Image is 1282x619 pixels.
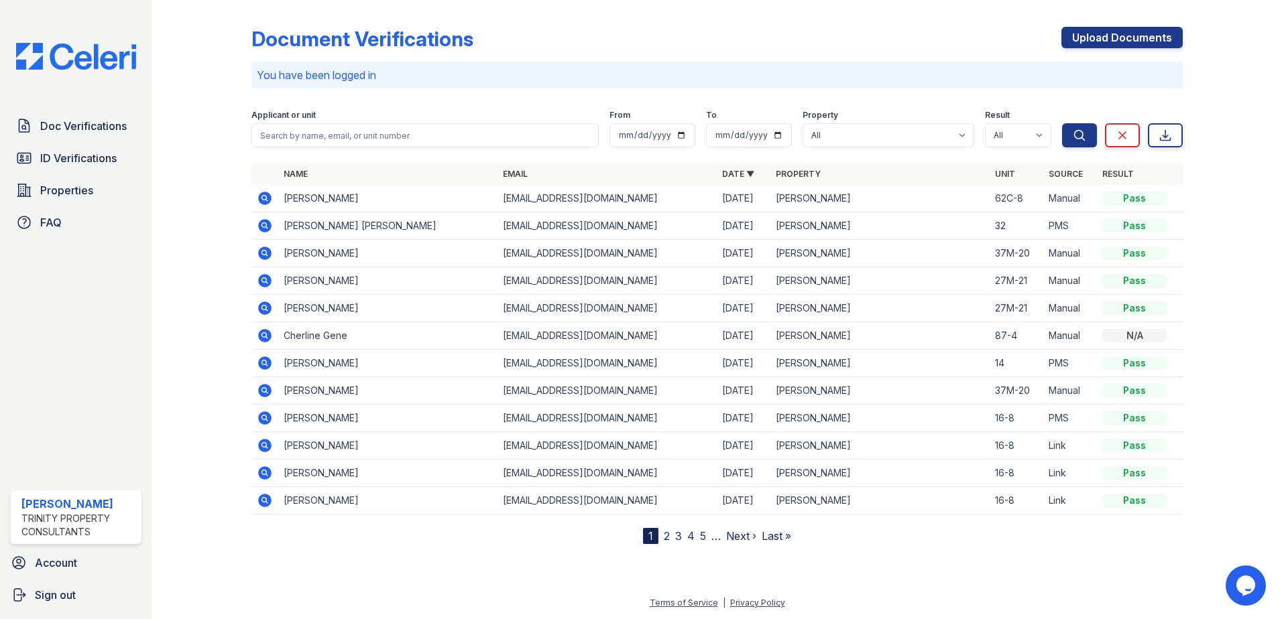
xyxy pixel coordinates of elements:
a: 4 [687,529,695,543]
td: [PERSON_NAME] [278,487,498,514]
td: [PERSON_NAME] [278,295,498,322]
td: [DATE] [717,240,770,267]
td: [PERSON_NAME] [770,322,990,350]
td: 27M-21 [990,267,1043,295]
a: Unit [995,169,1015,179]
div: Pass [1102,439,1167,452]
td: [EMAIL_ADDRESS][DOMAIN_NAME] [498,322,717,350]
td: Link [1043,487,1097,514]
td: Manual [1043,322,1097,350]
span: Doc Verifications [40,118,127,134]
div: Pass [1102,192,1167,205]
span: Account [35,555,77,571]
a: Properties [11,177,141,204]
td: [PERSON_NAME] [770,487,990,514]
label: To [706,110,717,121]
td: [PERSON_NAME] [PERSON_NAME] [278,212,498,240]
div: N/A [1102,329,1167,342]
td: [PERSON_NAME] [278,350,498,377]
td: [DATE] [717,377,770,405]
td: [EMAIL_ADDRESS][DOMAIN_NAME] [498,185,717,212]
td: [EMAIL_ADDRESS][DOMAIN_NAME] [498,295,717,322]
input: Search by name, email, or unit number [251,123,599,147]
td: [PERSON_NAME] [770,405,990,432]
iframe: chat widget [1226,565,1269,606]
label: Applicant or unit [251,110,316,121]
div: Pass [1102,384,1167,397]
td: 32 [990,212,1043,240]
a: Name [284,169,308,179]
td: [DATE] [717,460,770,487]
a: Property [776,169,821,179]
td: Manual [1043,185,1097,212]
td: [EMAIL_ADDRESS][DOMAIN_NAME] [498,405,717,432]
td: [DATE] [717,350,770,377]
td: [PERSON_NAME] [770,295,990,322]
td: [EMAIL_ADDRESS][DOMAIN_NAME] [498,350,717,377]
div: Pass [1102,219,1167,232]
td: [PERSON_NAME] [278,377,498,405]
div: Pass [1102,411,1167,425]
a: ID Verifications [11,145,141,171]
a: Date ▼ [722,169,754,179]
div: Pass [1102,247,1167,260]
td: 16-8 [990,460,1043,487]
td: [PERSON_NAME] [770,377,990,405]
label: From [609,110,630,121]
td: [PERSON_NAME] [770,460,990,487]
td: [EMAIL_ADDRESS][DOMAIN_NAME] [498,267,717,295]
td: [DATE] [717,185,770,212]
span: FAQ [40,214,62,230]
div: Pass [1102,494,1167,507]
td: [EMAIL_ADDRESS][DOMAIN_NAME] [498,240,717,267]
p: You have been logged in [257,67,1177,83]
td: Manual [1043,240,1097,267]
a: Source [1049,169,1083,179]
span: Sign out [35,587,76,603]
div: Pass [1102,356,1167,370]
span: ID Verifications [40,150,117,166]
td: [PERSON_NAME] [770,350,990,377]
td: [PERSON_NAME] [770,267,990,295]
td: Manual [1043,295,1097,322]
td: [PERSON_NAME] [770,240,990,267]
td: Manual [1043,267,1097,295]
td: [PERSON_NAME] [278,432,498,460]
td: PMS [1043,350,1097,377]
td: [DATE] [717,295,770,322]
td: [DATE] [717,487,770,514]
td: PMS [1043,212,1097,240]
td: [PERSON_NAME] [278,267,498,295]
a: Terms of Service [650,598,718,608]
img: CE_Logo_Blue-a8612792a0a2168367f1c8372b55b34899dd931a85d93a1a3d3e32e68fde9ad4.png [5,43,147,70]
a: Upload Documents [1061,27,1183,48]
a: Result [1102,169,1134,179]
td: [EMAIL_ADDRESS][DOMAIN_NAME] [498,377,717,405]
td: [PERSON_NAME] [278,185,498,212]
a: Doc Verifications [11,113,141,139]
div: Document Verifications [251,27,473,51]
a: Next › [726,529,756,543]
span: Properties [40,182,93,198]
div: Pass [1102,466,1167,480]
td: Link [1043,460,1097,487]
td: 16-8 [990,487,1043,514]
td: [PERSON_NAME] [770,185,990,212]
a: 3 [675,529,682,543]
a: Last » [762,529,791,543]
td: 37M-20 [990,377,1043,405]
td: [DATE] [717,267,770,295]
label: Result [985,110,1010,121]
td: 16-8 [990,405,1043,432]
td: [DATE] [717,322,770,350]
div: Pass [1102,274,1167,287]
td: 37M-20 [990,240,1043,267]
td: 16-8 [990,432,1043,460]
div: [PERSON_NAME] [21,496,136,512]
td: [DATE] [717,405,770,432]
td: PMS [1043,405,1097,432]
div: Pass [1102,301,1167,315]
a: FAQ [11,209,141,236]
td: [DATE] [717,212,770,240]
a: Sign out [5,581,147,608]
